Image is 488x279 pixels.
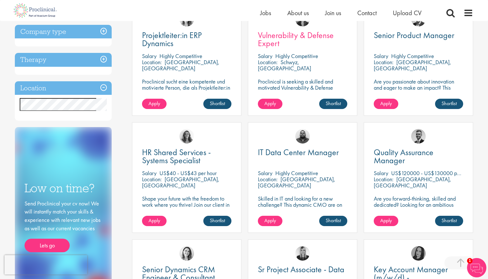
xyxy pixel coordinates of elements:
span: 1 [467,258,473,264]
span: Salary [258,169,272,177]
span: HR Shared Services - Systems Specialist [142,147,211,166]
p: Skilled in IT and looking for a new challenge? This dynamic CMO are on the [PERSON_NAME] for a de... [258,195,347,226]
a: Contact [357,9,377,17]
p: US$120000 - US$130000 per annum [391,169,477,177]
span: Location: [258,58,278,66]
p: Schwyz, [GEOGRAPHIC_DATA] [258,58,311,72]
a: Jobs [260,9,271,17]
iframe: reCAPTCHA [5,255,87,274]
a: Quality Assurance Manager [374,148,463,164]
h3: Company type [15,25,112,39]
span: Sr Project Associate - Data [258,264,344,275]
a: Apply [258,216,282,226]
p: Highly Competitive [391,52,434,60]
span: Apply [148,217,160,224]
img: Nur Ergiydiren [179,246,194,261]
img: Jackie Cerchio [179,129,194,144]
img: Ashley Bennett [295,129,310,144]
p: Are you passionate about innovation and eager to make an impact? This remote position allows you ... [374,78,463,109]
span: Salary [374,52,388,60]
a: Upload CV [393,9,422,17]
a: Apply [374,216,398,226]
a: Shortlist [203,216,231,226]
span: Location: [258,175,278,183]
span: Apply [148,100,160,107]
span: Vulnerability & Defense Expert [258,30,334,49]
a: Shortlist [319,99,347,109]
img: Alex Bill [411,129,426,144]
p: Proclinical sucht eine kompetente und motivierte Person, die als Projektleiter:in ERP Dynamics ei... [142,78,231,103]
div: Send Proclinical your cv now! We will instantly match your skills & experience with relevant new ... [25,199,102,253]
a: Join us [325,9,341,17]
p: Shape your future with the freedom to work where you thrive! Join our client in a hybrid role tha... [142,195,231,214]
p: Highly Competitive [275,169,318,177]
p: US$40 - US$43 per hour [159,169,217,177]
a: Sr Project Associate - Data [258,265,347,274]
span: Location: [142,58,162,66]
h3: Low on time? [25,182,102,194]
h3: Therapy [15,53,112,67]
span: Apply [380,217,392,224]
a: Shortlist [319,216,347,226]
a: Shortlist [203,99,231,109]
span: Salary [258,52,272,60]
span: IT Data Center Manager [258,147,339,158]
span: Projektleiter:in ERP Dynamics [142,30,202,49]
p: Proclinical is seeking a skilled and motivated Vulnerability & Defense Expert to join a dynamic c... [258,78,347,103]
img: Janelle Jones [295,246,310,261]
p: Highly Competitive [275,52,318,60]
p: [GEOGRAPHIC_DATA], [GEOGRAPHIC_DATA] [142,58,219,72]
p: [GEOGRAPHIC_DATA], [GEOGRAPHIC_DATA] [142,175,219,189]
a: Apply [258,99,282,109]
a: Projektleiter:in ERP Dynamics [142,31,231,47]
img: Chatbot [467,258,486,277]
span: Location: [142,175,162,183]
p: [GEOGRAPHIC_DATA], [GEOGRAPHIC_DATA] [258,175,335,189]
a: IT Data Center Manager [258,148,347,156]
h3: Location [15,81,112,95]
span: Salary [142,169,157,177]
a: Vulnerability & Defense Expert [258,31,347,47]
span: Senior Product Manager [374,30,454,41]
p: Are you forward-thinking, skilled and dedicated? Looking for an ambitious role within a growing b... [374,195,463,214]
a: Senior Product Manager [374,31,463,39]
a: Apply [374,99,398,109]
a: Apply [142,216,167,226]
span: Quality Assurance Manager [374,147,433,166]
span: Location: [374,175,393,183]
p: Highly Competitive [159,52,202,60]
span: Location: [374,58,393,66]
a: About us [287,9,309,17]
span: Apply [380,100,392,107]
span: Apply [264,100,276,107]
span: Salary [374,169,388,177]
p: [GEOGRAPHIC_DATA], [GEOGRAPHIC_DATA] [374,175,451,189]
a: HR Shared Services - Systems Specialist [142,148,231,164]
a: Apply [142,99,167,109]
a: Shortlist [435,216,463,226]
p: [GEOGRAPHIC_DATA], [GEOGRAPHIC_DATA] [374,58,451,72]
span: Salary [142,52,157,60]
a: Shortlist [435,99,463,109]
span: Apply [264,217,276,224]
img: Anna Klemencic [411,246,426,261]
a: Lets go [25,239,70,252]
